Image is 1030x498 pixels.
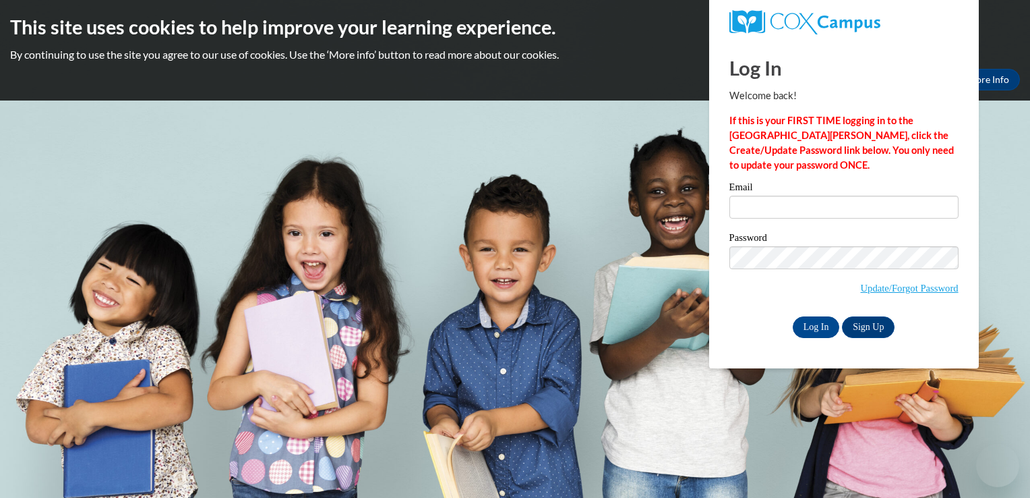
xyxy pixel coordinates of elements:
[729,182,959,196] label: Email
[976,444,1019,487] iframe: Button to launch messaging window
[729,10,959,34] a: COX Campus
[729,115,954,171] strong: If this is your FIRST TIME logging in to the [GEOGRAPHIC_DATA][PERSON_NAME], click the Create/Upd...
[729,88,959,103] p: Welcome back!
[861,283,959,294] a: Update/Forgot Password
[729,233,959,246] label: Password
[957,69,1020,90] a: More Info
[729,54,959,82] h1: Log In
[793,316,840,338] input: Log In
[10,47,1020,62] p: By continuing to use the site you agree to our use of cookies. Use the ‘More info’ button to read...
[729,10,880,34] img: COX Campus
[842,316,895,338] a: Sign Up
[10,13,1020,40] h2: This site uses cookies to help improve your learning experience.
